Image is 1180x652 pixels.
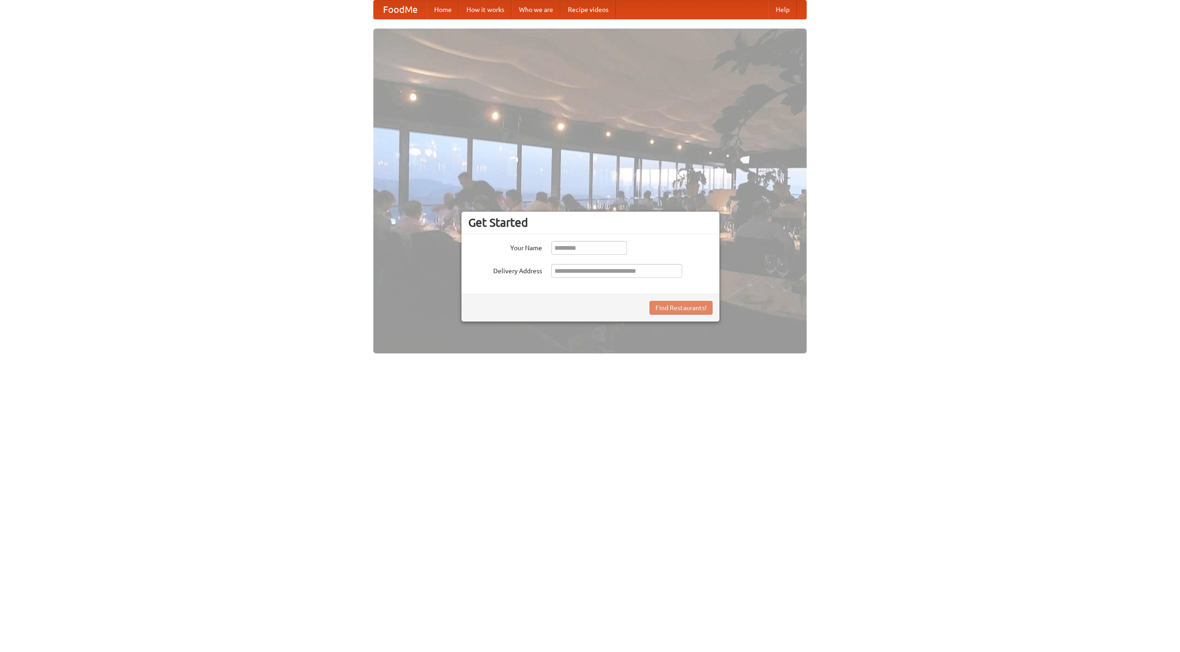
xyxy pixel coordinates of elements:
a: Help [768,0,797,19]
button: Find Restaurants! [649,301,713,315]
h3: Get Started [468,216,713,229]
a: How it works [459,0,512,19]
a: FoodMe [374,0,427,19]
label: Delivery Address [468,264,542,276]
a: Who we are [512,0,560,19]
label: Your Name [468,241,542,253]
a: Recipe videos [560,0,616,19]
a: Home [427,0,459,19]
